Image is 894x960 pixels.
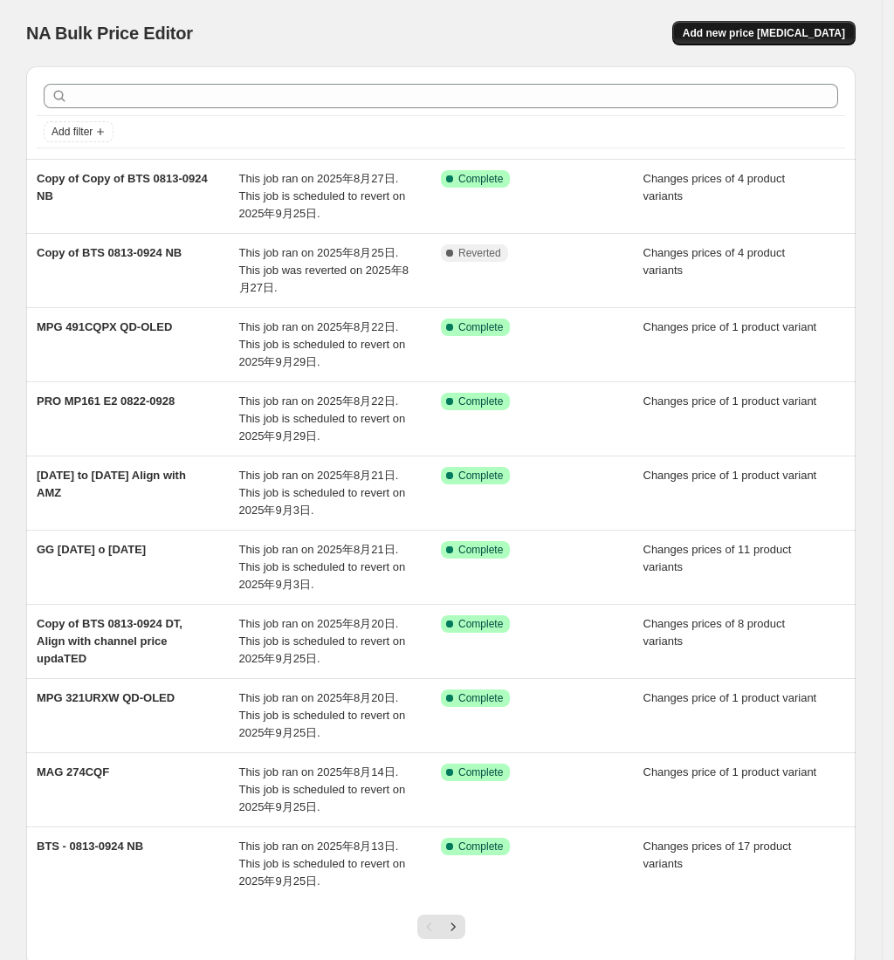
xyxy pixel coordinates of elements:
span: Complete [458,765,503,779]
span: Changes price of 1 product variant [643,320,817,333]
span: Complete [458,617,503,631]
span: Add filter [52,125,93,139]
span: Add new price [MEDICAL_DATA] [683,26,845,40]
button: Add new price [MEDICAL_DATA] [672,21,856,45]
span: Copy of Copy of BTS 0813-0924 NB [37,172,208,202]
span: [DATE] to [DATE] Align with AMZ [37,469,186,499]
span: Changes price of 1 product variant [643,765,817,778]
span: Changes prices of 17 product variants [643,840,792,870]
span: Changes price of 1 product variant [643,691,817,704]
span: Complete [458,469,503,483]
span: Changes prices of 4 product variants [643,246,786,277]
span: This job ran on 2025年8月25日. This job was reverted on 2025年8月27日. [239,246,409,294]
span: PRO MP161 E2 0822-0928 [37,394,175,408]
span: Changes prices of 11 product variants [643,543,792,573]
span: This job ran on 2025年8月20日. This job is scheduled to revert on 2025年9月25日. [239,617,406,665]
span: This job ran on 2025年8月22日. This job is scheduled to revert on 2025年9月29日. [239,320,406,368]
span: NA Bulk Price Editor [26,24,193,43]
nav: Pagination [417,915,465,939]
span: Changes price of 1 product variant [643,394,817,408]
span: MPG 321URXW QD-OLED [37,691,175,704]
span: Changes prices of 8 product variants [643,617,786,648]
span: BTS - 0813-0924 NB [37,840,143,853]
button: Add filter [44,121,113,142]
span: Complete [458,394,503,408]
span: This job ran on 2025年8月27日. This job is scheduled to revert on 2025年9月25日. [239,172,406,220]
span: Copy of BTS 0813-0924 NB [37,246,182,259]
span: MPG 491CQPX QD-OLED [37,320,172,333]
span: Changes prices of 4 product variants [643,172,786,202]
span: Complete [458,172,503,186]
span: Complete [458,543,503,557]
span: This job ran on 2025年8月20日. This job is scheduled to revert on 2025年9月25日. [239,691,406,739]
span: This job ran on 2025年8月22日. This job is scheduled to revert on 2025年9月29日. [239,394,406,442]
span: MAG 274CQF [37,765,109,778]
span: Complete [458,320,503,334]
span: Changes price of 1 product variant [643,469,817,482]
button: Next [441,915,465,939]
span: Copy of BTS 0813-0924 DT, Align with channel price updaTED [37,617,182,665]
span: Reverted [458,246,501,260]
span: This job ran on 2025年8月21日. This job is scheduled to revert on 2025年9月3日. [239,469,406,517]
span: This job ran on 2025年8月21日. This job is scheduled to revert on 2025年9月3日. [239,543,406,591]
span: GG [DATE] o [DATE] [37,543,146,556]
span: This job ran on 2025年8月14日. This job is scheduled to revert on 2025年9月25日. [239,765,406,813]
span: Complete [458,840,503,854]
span: Complete [458,691,503,705]
span: This job ran on 2025年8月13日. This job is scheduled to revert on 2025年9月25日. [239,840,406,888]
